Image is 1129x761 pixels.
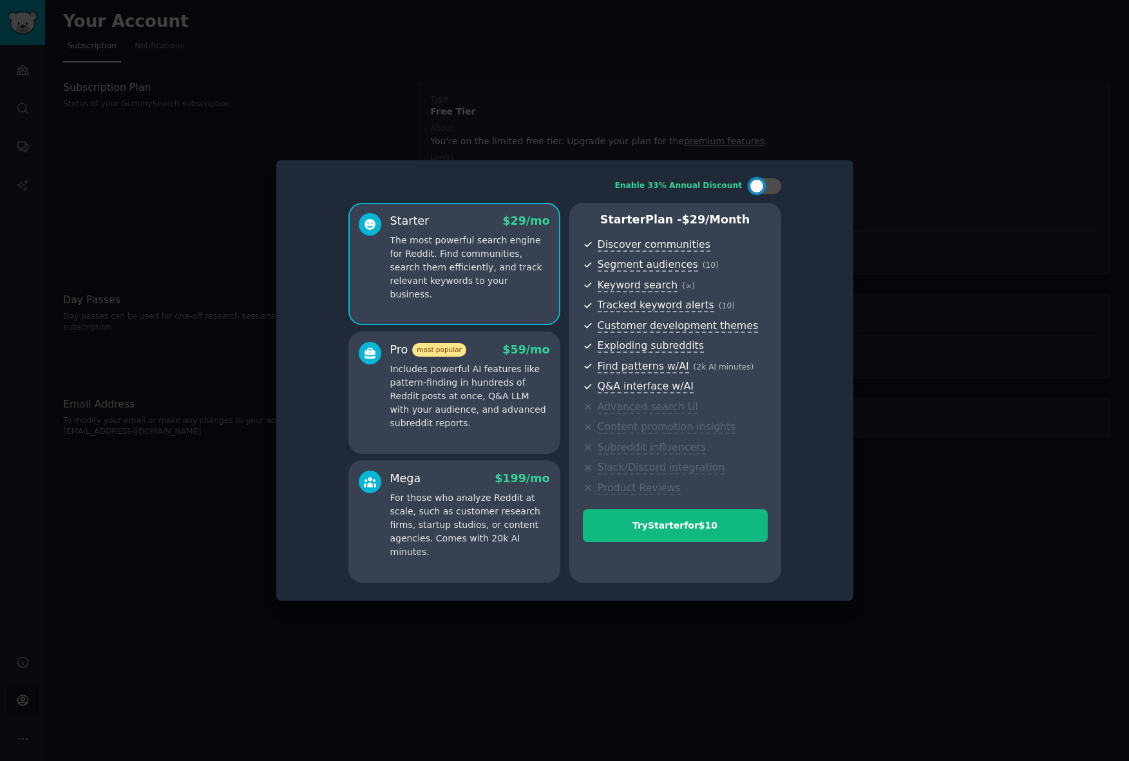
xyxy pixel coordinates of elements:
span: Slack/Discord integration [598,461,725,474]
div: Try Starter for $10 [583,519,767,532]
span: Subreddit influencers [598,441,706,455]
span: most popular [412,343,466,357]
span: Find patterns w/AI [598,360,689,373]
span: $ 199 /mo [495,472,549,485]
span: Product Reviews [598,482,681,495]
span: Tracked keyword alerts [598,299,714,312]
p: Includes powerful AI features like pattern-finding in hundreds of Reddit posts at once, Q&A LLM w... [390,362,550,430]
p: The most powerful search engine for Reddit. Find communities, search them efficiently, and track ... [390,234,550,301]
span: Segment audiences [598,258,698,272]
span: Advanced search UI [598,400,698,414]
span: Content promotion insights [598,420,736,434]
p: Starter Plan - [583,212,768,228]
span: $ 29 /month [682,213,750,226]
span: ( 2k AI minutes ) [694,362,754,371]
span: Keyword search [598,279,678,292]
span: Q&A interface w/AI [598,380,694,393]
span: Discover communities [598,238,710,252]
div: Enable 33% Annual Discount [615,180,743,192]
span: $ 29 /mo [502,214,549,227]
p: For those who analyze Reddit at scale, such as customer research firms, startup studios, or conte... [390,491,550,559]
div: Pro [390,342,466,358]
span: ( 10 ) [719,301,735,310]
span: ( 10 ) [703,261,719,270]
span: Exploding subreddits [598,339,704,353]
span: $ 59 /mo [502,343,549,356]
span: Customer development themes [598,319,759,333]
div: Mega [390,471,421,487]
div: Starter [390,213,430,229]
span: ( ∞ ) [682,281,695,290]
button: TryStarterfor$10 [583,509,768,542]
